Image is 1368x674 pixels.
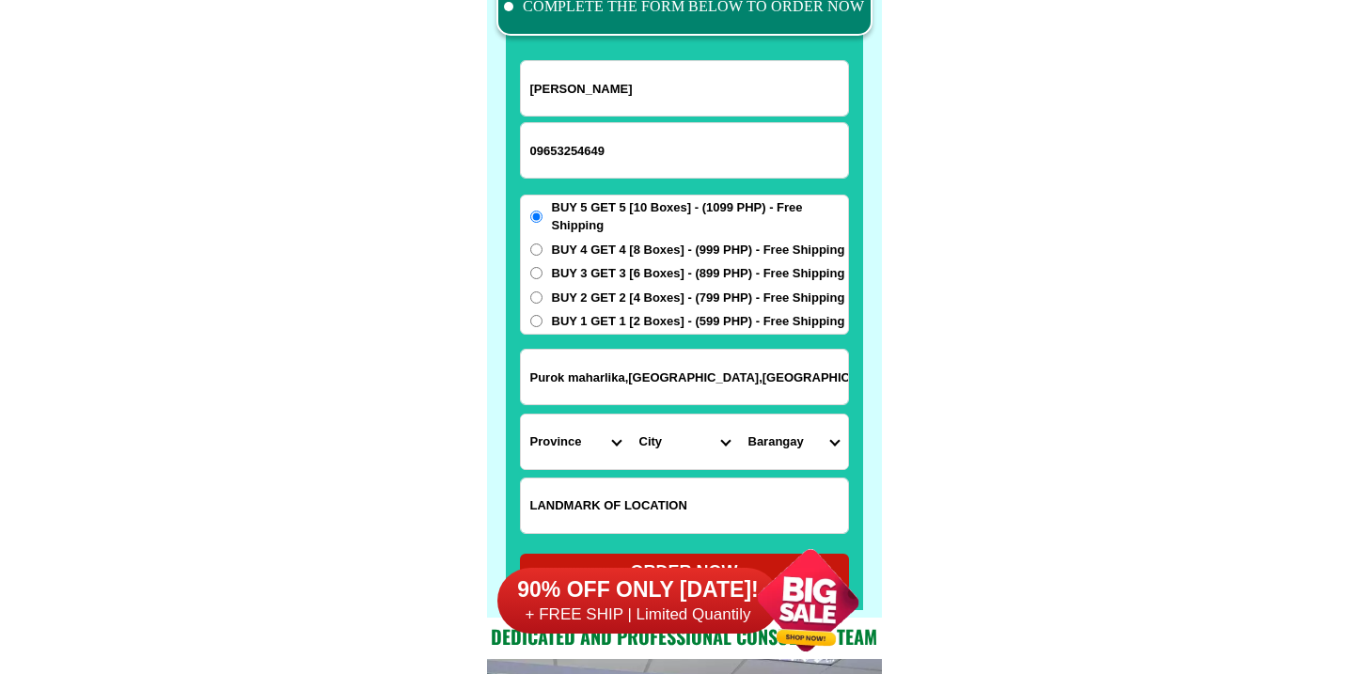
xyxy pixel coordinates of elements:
span: BUY 1 GET 1 [2 Boxes] - (599 PHP) - Free Shipping [552,312,845,331]
select: Select province [521,415,630,469]
input: BUY 1 GET 1 [2 Boxes] - (599 PHP) - Free Shipping [530,315,542,327]
input: BUY 3 GET 3 [6 Boxes] - (899 PHP) - Free Shipping [530,267,542,279]
h6: 90% OFF ONLY [DATE]! [497,576,779,604]
input: BUY 4 GET 4 [8 Boxes] - (999 PHP) - Free Shipping [530,243,542,256]
select: Select commune [739,415,848,469]
h6: + FREE SHIP | Limited Quantily [497,604,779,625]
span: BUY 4 GET 4 [8 Boxes] - (999 PHP) - Free Shipping [552,241,845,259]
span: BUY 5 GET 5 [10 Boxes] - (1099 PHP) - Free Shipping [552,198,848,235]
h2: Dedicated and professional consulting team [487,622,882,650]
input: Input address [521,350,848,404]
input: BUY 2 GET 2 [4 Boxes] - (799 PHP) - Free Shipping [530,291,542,304]
input: Input LANDMARKOFLOCATION [521,478,848,533]
select: Select district [630,415,739,469]
input: BUY 5 GET 5 [10 Boxes] - (1099 PHP) - Free Shipping [530,211,542,223]
span: BUY 3 GET 3 [6 Boxes] - (899 PHP) - Free Shipping [552,264,845,283]
input: Input full_name [521,61,848,116]
input: Input phone_number [521,123,848,178]
span: BUY 2 GET 2 [4 Boxes] - (799 PHP) - Free Shipping [552,289,845,307]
